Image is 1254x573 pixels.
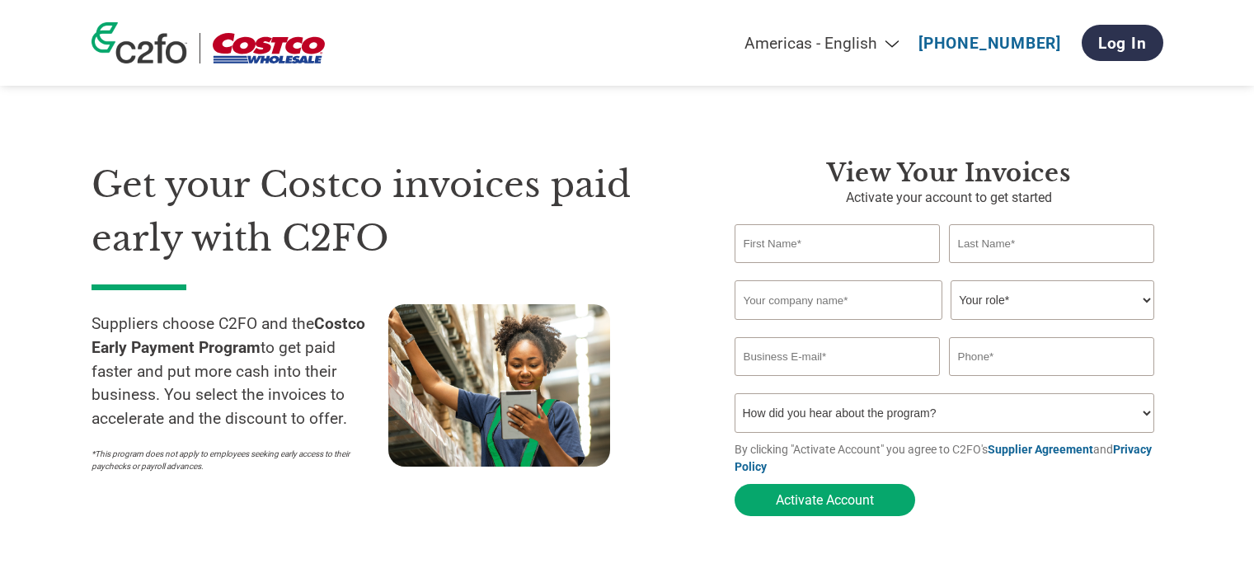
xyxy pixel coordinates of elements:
[1082,25,1163,61] a: Log In
[735,441,1163,476] p: By clicking "Activate Account" you agree to C2FO's and
[918,34,1061,53] a: [PHONE_NUMBER]
[735,224,941,263] input: First Name*
[735,378,941,387] div: Inavlid Email Address
[949,337,1155,376] input: Phone*
[92,22,187,63] img: c2fo logo
[735,158,1163,188] h3: View Your Invoices
[388,304,610,467] img: supply chain worker
[92,314,365,357] strong: Costco Early Payment Program
[949,224,1155,263] input: Last Name*
[735,322,1155,331] div: Invalid company name or company name is too long
[735,265,941,274] div: Invalid first name or first name is too long
[92,312,388,431] p: Suppliers choose C2FO and the to get paid faster and put more cash into their business. You selec...
[988,443,1093,456] a: Supplier Agreement
[949,265,1155,274] div: Invalid last name or last name is too long
[949,378,1155,387] div: Inavlid Phone Number
[735,337,941,376] input: Invalid Email format
[735,484,915,516] button: Activate Account
[735,280,942,320] input: Your company name*
[213,33,325,63] img: Costco
[951,280,1154,320] select: Title/Role
[92,448,372,472] p: *This program does not apply to employees seeking early access to their paychecks or payroll adva...
[735,443,1152,473] a: Privacy Policy
[735,188,1163,208] p: Activate your account to get started
[92,158,685,265] h1: Get your Costco invoices paid early with C2FO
